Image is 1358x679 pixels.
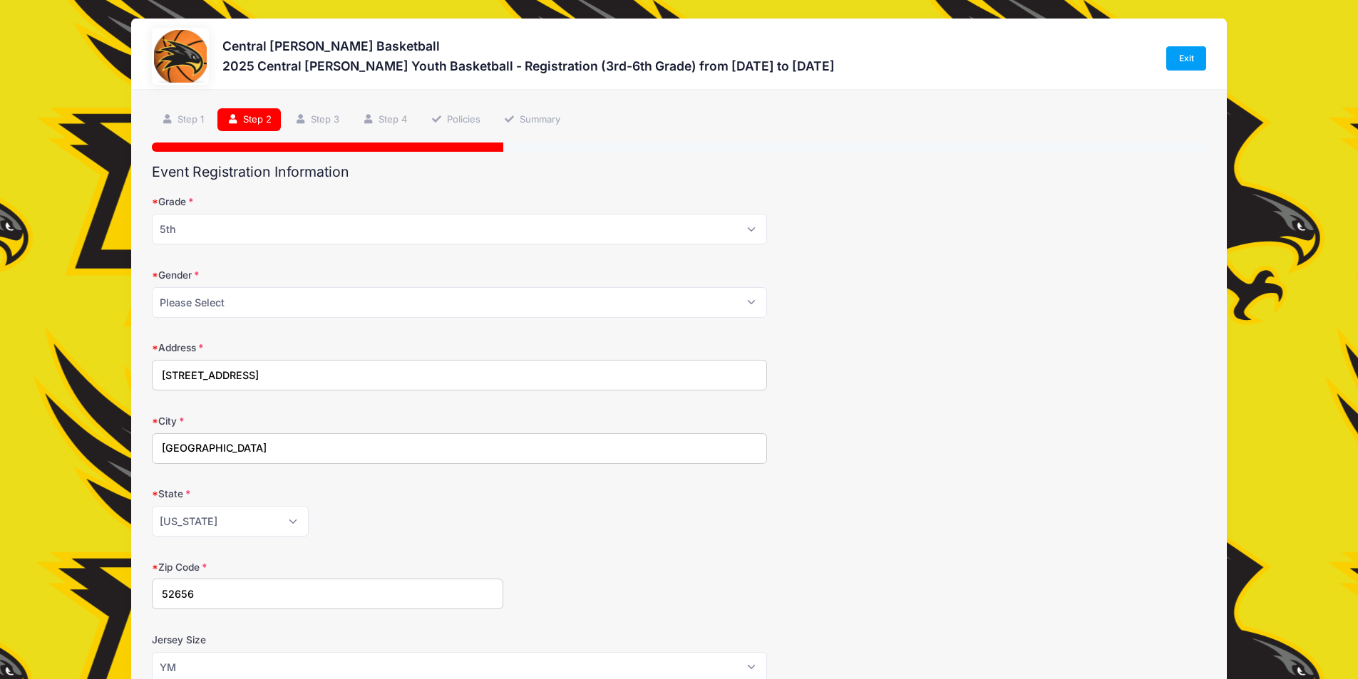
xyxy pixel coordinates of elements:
label: State [152,487,503,501]
h3: 2025 Central [PERSON_NAME] Youth Basketball - Registration (3rd-6th Grade) from [DATE] to [DATE] [222,58,835,73]
h2: Event Registration Information [152,164,1206,180]
label: Zip Code [152,560,503,574]
label: Address [152,341,503,355]
a: Policies [421,108,490,132]
a: Step 1 [152,108,213,132]
label: City [152,414,503,428]
input: xxxxx [152,579,503,609]
a: Exit [1166,46,1206,71]
label: Gender [152,268,503,282]
label: Grade [152,195,503,209]
a: Summary [494,108,570,132]
a: Step 4 [354,108,417,132]
h3: Central [PERSON_NAME] Basketball [222,38,835,53]
a: Step 3 [285,108,349,132]
a: Step 2 [217,108,281,132]
label: Jersey Size [152,633,503,647]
